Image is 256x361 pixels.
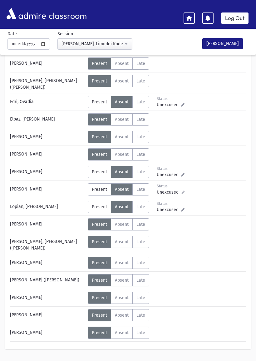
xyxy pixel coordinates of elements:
div: [PERSON_NAME] [7,57,88,70]
span: Absent [115,61,129,66]
span: Present [92,313,107,318]
span: Present [92,204,107,210]
span: Present [92,222,107,227]
span: Late [136,260,145,265]
div: [PERSON_NAME] [7,257,88,269]
div: AttTypes [88,327,149,339]
div: Status [157,201,185,206]
span: Late [136,134,145,140]
div: Status [157,183,185,189]
span: Present [92,134,107,140]
button: [PERSON_NAME] [202,38,243,49]
div: AttTypes [88,274,149,286]
div: Status [157,166,185,171]
span: Absent [115,239,129,245]
div: AttTypes [88,166,149,178]
span: Late [136,152,145,157]
span: Present [92,152,107,157]
div: AttTypes [88,148,149,161]
div: Status [157,96,185,101]
span: Late [136,61,145,66]
div: AttTypes [88,96,149,108]
div: [PERSON_NAME] [7,309,88,321]
div: AttTypes [88,236,149,248]
span: Late [136,239,145,245]
span: Unexcused [157,171,181,178]
label: Session [57,31,73,37]
div: [PERSON_NAME] [7,148,88,161]
span: Absent [115,78,129,84]
span: Late [136,187,145,192]
a: Log Out [221,12,249,24]
div: [PERSON_NAME] [7,183,88,195]
span: Absent [115,169,129,175]
span: Late [136,330,145,335]
span: Present [92,295,107,300]
span: Late [136,278,145,283]
span: Present [92,278,107,283]
span: Late [136,204,145,210]
span: Late [136,169,145,175]
span: Present [92,187,107,192]
span: Unexcused [157,189,181,195]
span: Present [92,239,107,245]
span: Absent [115,152,129,157]
span: Late [136,117,145,122]
div: [PERSON_NAME] [7,166,88,178]
span: Present [92,61,107,66]
span: Absent [115,204,129,210]
span: Absent [115,222,129,227]
span: Present [92,330,107,335]
span: Absent [115,117,129,122]
span: Present [92,99,107,105]
div: AttTypes [88,57,149,70]
div: Edri, Ovadia [7,96,88,108]
div: [PERSON_NAME] [7,327,88,339]
div: AttTypes [88,75,149,87]
span: Absent [115,99,129,105]
div: [PERSON_NAME] [7,218,88,230]
span: Absent [115,278,129,283]
div: AttTypes [88,257,149,269]
button: Morah Roizy-Limudei Kodesh(9:00AM-2:00PM) [57,38,132,50]
div: AttTypes [88,292,149,304]
span: Absent [115,187,129,192]
span: Late [136,99,145,105]
div: AttTypes [88,183,149,195]
span: Absent [115,313,129,318]
div: Elbaz, [PERSON_NAME] [7,113,88,126]
div: Lopian, [PERSON_NAME] [7,201,88,213]
span: Absent [115,134,129,140]
span: Late [136,295,145,300]
div: AttTypes [88,218,149,230]
div: [PERSON_NAME] [7,292,88,304]
span: Present [92,78,107,84]
div: AttTypes [88,113,149,126]
div: [PERSON_NAME] ([PERSON_NAME]) [7,274,88,286]
span: Unexcused [157,101,181,108]
span: Late [136,78,145,84]
img: AdmirePro [5,7,47,21]
span: Unexcused [157,206,181,213]
div: [PERSON_NAME]-Limudei Kodesh(9:00AM-2:00PM) [62,41,123,47]
div: [PERSON_NAME] [7,131,88,143]
span: Absent [115,295,129,300]
span: Absent [115,260,129,265]
span: Late [136,313,145,318]
span: Present [92,169,107,175]
label: Date [7,31,17,37]
span: Absent [115,330,129,335]
span: Late [136,222,145,227]
span: classroom [47,6,87,22]
div: [PERSON_NAME], [PERSON_NAME] ([PERSON_NAME]) [7,75,88,91]
div: AttTypes [88,131,149,143]
span: Present [92,260,107,265]
div: [PERSON_NAME], [PERSON_NAME] ([PERSON_NAME]) [7,236,88,251]
div: AttTypes [88,309,149,321]
div: AttTypes [88,201,149,213]
span: Present [92,117,107,122]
